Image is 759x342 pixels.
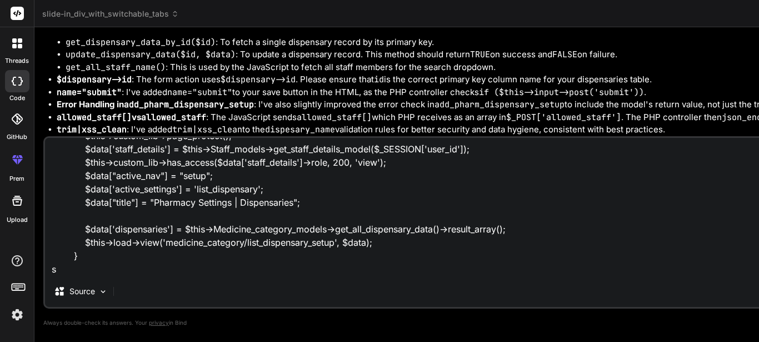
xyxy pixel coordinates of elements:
[374,74,384,85] code: id
[141,112,206,123] code: allowed_staff
[57,99,254,110] strong: Error Handling in
[9,93,25,103] label: code
[435,99,565,110] code: add_pharm_dispensary_setup
[57,124,127,135] code: trim|xss_clean
[66,37,216,48] code: get_dispensary_data_by_id($id)
[149,319,169,326] span: privacy
[9,174,24,184] label: prem
[470,49,490,60] code: TRUE
[265,124,335,135] code: dispesary_name
[69,286,95,297] p: Source
[479,87,644,98] code: if ($this->input->post('submit'))
[7,215,28,225] label: Upload
[66,49,236,60] code: update_dispensary_data($id, $data)
[297,112,372,123] code: allowed_staff[]
[7,132,27,142] label: GitHub
[506,112,621,123] code: $_POST['allowed_staff']
[5,56,29,66] label: threads
[42,8,179,19] span: slide-in_div_with_switchable_tabs
[98,287,108,296] img: Pick Models
[167,87,232,98] code: name="submit"
[57,112,132,123] code: allowed_staff[]
[552,49,577,60] code: FALSE
[66,62,166,73] code: get_all_staff_name()
[57,87,122,98] code: name="submit"
[172,124,242,135] code: trim|xss_clean
[124,99,254,110] code: add_pharm_dispensary_setup
[57,74,132,85] code: $dispensary->id
[221,74,296,85] code: $dispensary->id
[8,305,27,324] img: settings
[57,112,206,122] strong: vs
